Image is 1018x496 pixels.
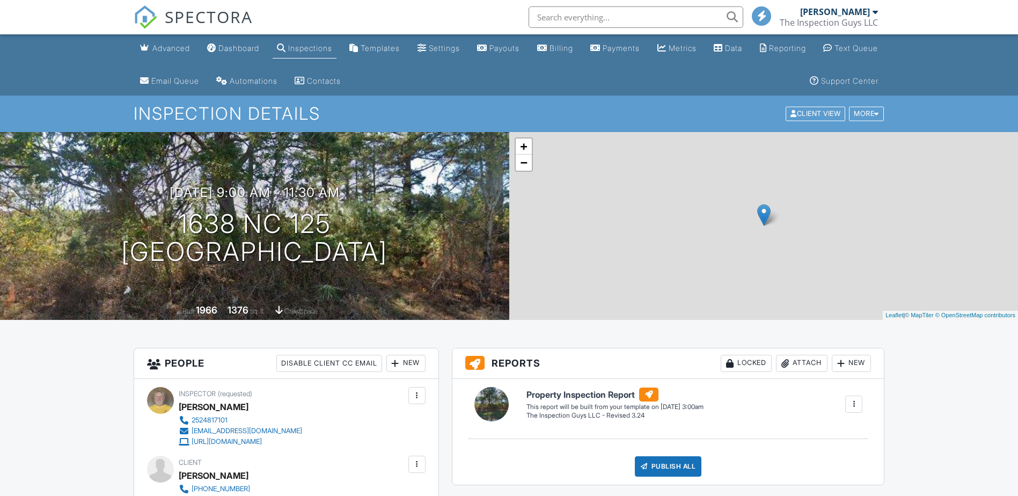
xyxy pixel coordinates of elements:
div: | [883,311,1018,320]
img: The Best Home Inspection Software - Spectora [134,5,157,29]
span: Inspector [179,390,216,398]
a: SPECTORA [134,14,253,37]
a: Leaflet [885,312,903,318]
div: [URL][DOMAIN_NAME] [192,437,262,446]
a: Templates [345,39,404,59]
div: Dashboard [218,43,259,53]
a: Data [709,39,746,59]
div: Attach [776,355,827,372]
div: Metrics [669,43,697,53]
a: Email Queue [136,71,203,91]
a: Advanced [136,39,194,59]
div: Email Queue [151,76,199,85]
div: Inspections [288,43,332,53]
a: Automations (Basic) [212,71,282,91]
div: New [832,355,871,372]
div: Advanced [152,43,190,53]
div: Contacts [307,76,341,85]
div: Locked [721,355,772,372]
a: Payments [586,39,644,59]
div: The Inspection Guys LLC - Revised 3.24 [526,411,704,420]
a: [URL][DOMAIN_NAME] [179,436,302,447]
div: Client View [786,107,845,121]
a: Zoom out [516,155,532,171]
div: Data [725,43,742,53]
div: Payouts [489,43,519,53]
input: Search everything... [529,6,743,28]
a: Settings [413,39,464,59]
div: Disable Client CC Email [276,355,382,372]
div: Templates [361,43,400,53]
div: [PERSON_NAME] [800,6,870,17]
div: 1966 [196,304,217,316]
a: 2524817101 [179,415,302,426]
div: Payments [603,43,640,53]
h3: People [134,348,438,379]
div: Support Center [821,76,878,85]
span: SPECTORA [165,5,253,28]
h6: Property Inspection Report [526,388,704,402]
a: Metrics [653,39,701,59]
a: Contacts [290,71,345,91]
div: Settings [429,43,460,53]
div: Text Queue [834,43,878,53]
h3: Reports [452,348,884,379]
h1: Inspection Details [134,104,885,123]
a: © OpenStreetMap contributors [935,312,1015,318]
h1: 1638 NC 125 [GEOGRAPHIC_DATA] [121,210,387,267]
a: Dashboard [203,39,263,59]
a: © MapTiler [905,312,934,318]
h3: [DATE] 9:00 am - 11:30 am [170,185,340,200]
span: crawlspace [284,307,318,315]
a: Inspections [273,39,336,59]
div: Automations [230,76,277,85]
a: Reporting [756,39,810,59]
div: [PHONE_NUMBER] [192,485,250,493]
div: [EMAIL_ADDRESS][DOMAIN_NAME] [192,427,302,435]
span: Built [182,307,194,315]
a: [EMAIL_ADDRESS][DOMAIN_NAME] [179,426,302,436]
div: Publish All [635,456,702,477]
a: Billing [533,39,577,59]
div: This report will be built from your template on [DATE] 3:00am [526,403,704,411]
a: Support Center [805,71,883,91]
a: Zoom in [516,138,532,155]
div: Reporting [769,43,806,53]
span: sq. ft. [250,307,265,315]
div: 1376 [228,304,248,316]
div: 2524817101 [192,416,228,425]
div: New [386,355,426,372]
a: Text Queue [819,39,882,59]
div: [PERSON_NAME] [179,468,248,484]
span: Client [179,458,202,466]
span: (requested) [218,390,252,398]
a: Client View [785,109,848,117]
a: [PHONE_NUMBER] [179,484,302,494]
div: [PERSON_NAME] [179,399,248,415]
a: Payouts [473,39,524,59]
div: The Inspection Guys LLC [780,17,878,28]
div: More [849,107,884,121]
div: Billing [550,43,573,53]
